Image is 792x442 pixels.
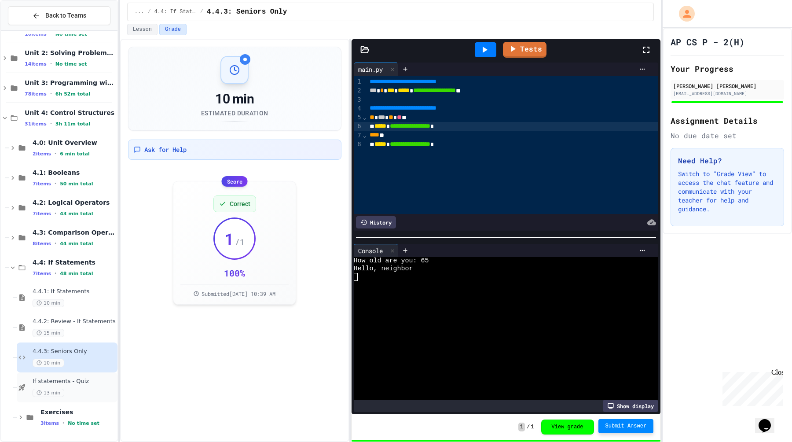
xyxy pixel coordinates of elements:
[154,8,197,15] span: 4.4: If Statements
[671,114,784,127] h2: Assignment Details
[55,31,87,37] span: No time set
[50,60,52,67] span: •
[33,199,116,206] span: 4.2: Logical Operators
[50,30,52,37] span: •
[40,408,116,416] span: Exercises
[33,378,116,385] span: If statements - Quiz
[678,169,777,214] p: Switch to "Grade View" to access the chat feature and communicate with your teacher for help and ...
[55,270,56,277] span: •
[671,36,744,48] h1: AP CS P - 2(H)
[50,90,52,97] span: •
[222,176,248,187] div: Score
[354,122,363,131] div: 6
[671,130,784,141] div: No due date set
[235,236,245,248] span: / 1
[60,181,93,187] span: 50 min total
[354,77,363,86] div: 1
[55,240,56,247] span: •
[33,228,116,236] span: 4.3: Comparison Operators
[55,61,87,67] span: No time set
[354,246,387,255] div: Console
[224,230,234,247] span: 1
[144,145,187,154] span: Ask for Help
[4,4,61,56] div: Chat with us now!Close
[55,121,90,127] span: 3h 11m total
[127,24,158,35] button: Lesson
[531,424,534,431] span: 1
[354,257,429,265] span: How old are you: 65
[230,199,250,208] span: Correct
[25,121,47,127] span: 31 items
[62,420,64,427] span: •
[354,131,363,140] div: 7
[25,79,116,87] span: Unit 3: Programming with Python
[33,299,64,307] span: 10 min
[200,8,203,15] span: /
[33,169,116,177] span: 4.1: Booleans
[55,91,90,97] span: 6h 52m total
[33,359,64,367] span: 10 min
[55,150,56,157] span: •
[60,211,93,217] span: 43 min total
[527,424,530,431] span: /
[33,348,116,355] span: 4.4.3: Seniors Only
[55,180,56,187] span: •
[60,271,93,276] span: 48 min total
[33,258,116,266] span: 4.4: If Statements
[25,91,47,97] span: 78 items
[354,113,363,122] div: 5
[33,288,116,295] span: 4.4.1: If Statements
[603,400,658,412] div: Show display
[45,11,86,20] span: Back to Teams
[605,423,647,430] span: Submit Answer
[55,210,56,217] span: •
[673,90,781,97] div: [EMAIL_ADDRESS][DOMAIN_NAME]
[33,329,64,337] span: 15 min
[60,151,90,157] span: 6 min total
[354,96,363,104] div: 3
[598,419,654,433] button: Submit Answer
[25,31,47,37] span: 10 items
[33,271,51,276] span: 7 items
[224,267,245,279] div: 100 %
[363,132,367,139] span: Fold line
[33,139,116,147] span: 4.0: Unit Overview
[60,241,93,247] span: 44 min total
[50,120,52,127] span: •
[356,216,396,228] div: History
[40,420,59,426] span: 3 items
[354,63,398,76] div: main.py
[363,114,367,121] span: Fold line
[354,86,363,95] div: 2
[354,140,363,149] div: 8
[25,61,47,67] span: 14 items
[68,420,99,426] span: No time set
[354,244,398,257] div: Console
[541,420,594,435] button: View grade
[25,109,116,117] span: Unit 4: Control Structures
[135,8,144,15] span: ...
[670,4,697,24] div: My Account
[8,6,110,25] button: Back to Teams
[354,265,413,273] span: Hello, neighbor
[147,8,150,15] span: /
[207,7,287,17] span: 4.4.3: Seniors Only
[159,24,187,35] button: Grade
[33,241,51,247] span: 8 items
[33,318,116,325] span: 4.4.2: Review - If Statements
[719,368,783,406] iframe: chat widget
[33,151,51,157] span: 2 items
[518,423,525,431] span: 1
[354,65,387,74] div: main.py
[755,407,783,433] iframe: chat widget
[33,389,64,397] span: 13 min
[201,109,268,118] div: Estimated Duration
[673,82,781,90] div: [PERSON_NAME] [PERSON_NAME]
[25,49,116,57] span: Unit 2: Solving Problems in Computer Science
[503,42,546,58] a: Tests
[33,211,51,217] span: 7 items
[33,181,51,187] span: 7 items
[678,155,777,166] h3: Need Help?
[671,63,784,75] h2: Your Progress
[202,290,275,297] span: Submitted [DATE] 10:39 AM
